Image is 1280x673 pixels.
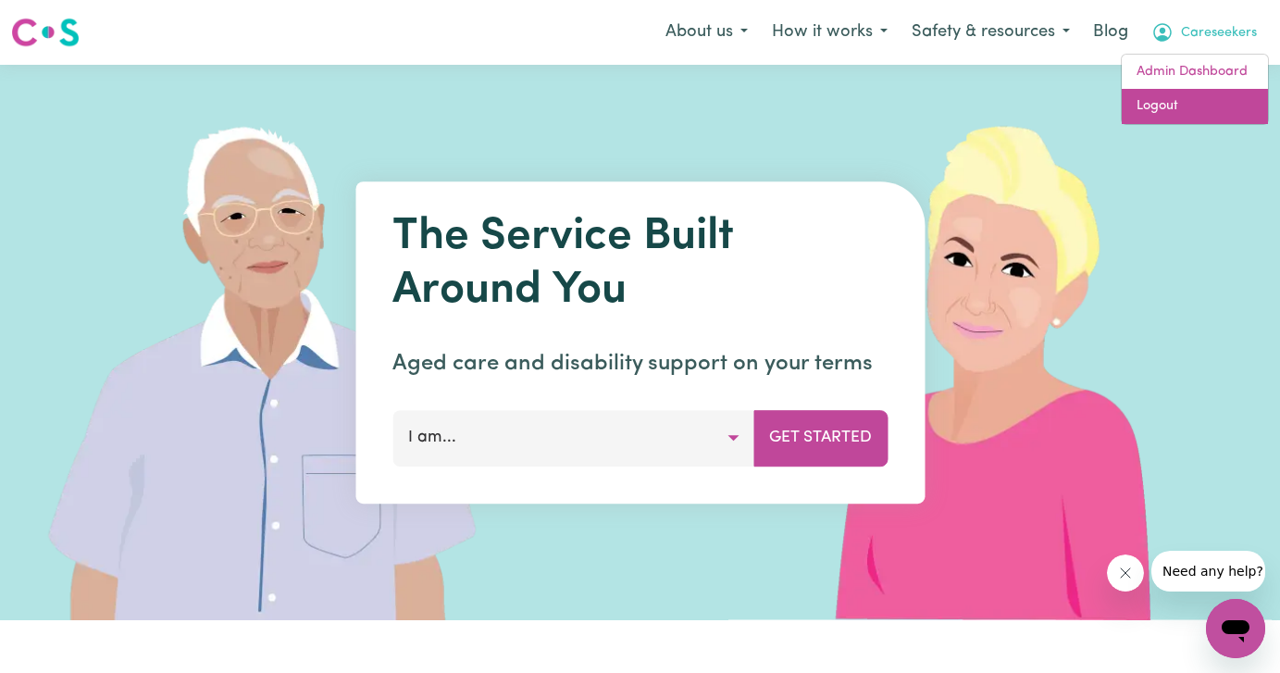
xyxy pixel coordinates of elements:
[753,410,888,466] button: Get Started
[392,211,888,318] h1: The Service Built Around You
[653,13,760,52] button: About us
[1121,54,1269,125] div: My Account
[1139,13,1269,52] button: My Account
[11,16,80,49] img: Careseekers logo
[392,347,888,380] p: Aged care and disability support on your terms
[11,11,80,54] a: Careseekers logo
[1151,551,1265,592] iframe: Message from company
[392,410,754,466] button: I am...
[1122,55,1268,90] a: Admin Dashboard
[1181,23,1257,44] span: Careseekers
[1206,599,1265,658] iframe: Button to launch messaging window
[1122,89,1268,124] a: Logout
[1082,12,1139,53] a: Blog
[1107,555,1144,592] iframe: Close message
[900,13,1082,52] button: Safety & resources
[760,13,900,52] button: How it works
